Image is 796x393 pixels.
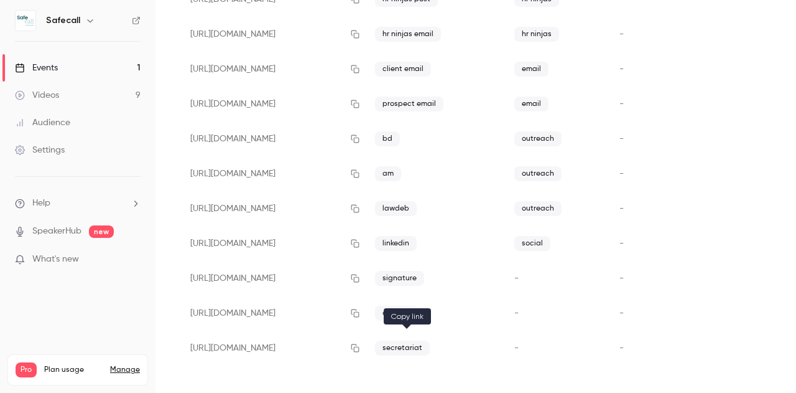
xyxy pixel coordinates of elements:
span: - [619,344,624,353]
div: [URL][DOMAIN_NAME] [180,156,365,191]
span: Help [32,197,50,210]
span: outreach [514,201,562,216]
iframe: Noticeable Trigger [126,254,141,265]
img: Safecall [16,11,35,31]
span: email [514,97,548,111]
span: Plan usage [44,365,103,375]
span: Pro [16,362,37,377]
span: secretariat [375,341,430,356]
span: hr ninjas [514,27,559,42]
span: - [619,135,624,143]
div: [URL][DOMAIN_NAME] [180,331,365,366]
span: - [514,344,519,353]
span: - [619,274,624,283]
span: new [89,225,114,238]
div: Videos [15,89,59,102]
span: - [619,169,624,178]
span: outreach [514,131,562,146]
span: dynamo [375,306,419,321]
span: hr ninjas email [375,27,441,42]
span: client email [375,62,431,77]
div: [URL][DOMAIN_NAME] [180,296,365,331]
div: Audience [15,116,70,129]
span: - [619,204,624,213]
div: Events [15,62,58,74]
span: signature [375,271,424,286]
div: [URL][DOMAIN_NAME] [180,226,365,261]
span: outreach [514,166,562,181]
span: - [619,65,624,73]
span: - [619,30,624,39]
div: [URL][DOMAIN_NAME] [180,87,365,121]
a: SpeakerHub [32,225,81,238]
span: prospect email [375,97,443,111]
span: bd [375,131,400,146]
span: - [619,239,624,248]
a: Manage [110,365,140,375]
div: [URL][DOMAIN_NAME] [180,17,365,52]
span: social [514,236,550,251]
span: - [619,309,624,318]
span: email [514,62,548,77]
div: [URL][DOMAIN_NAME] [180,121,365,156]
li: help-dropdown-opener [15,197,141,210]
span: lawdeb [375,201,417,216]
div: [URL][DOMAIN_NAME] [180,191,365,226]
span: What's new [32,253,79,266]
span: - [619,100,624,108]
span: - [514,309,519,318]
div: [URL][DOMAIN_NAME] [180,52,365,87]
h6: Safecall [46,14,80,27]
div: [URL][DOMAIN_NAME] [180,261,365,296]
div: Settings [15,144,65,156]
span: - [514,274,519,283]
span: am [375,166,401,181]
span: linkedin [375,236,417,251]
